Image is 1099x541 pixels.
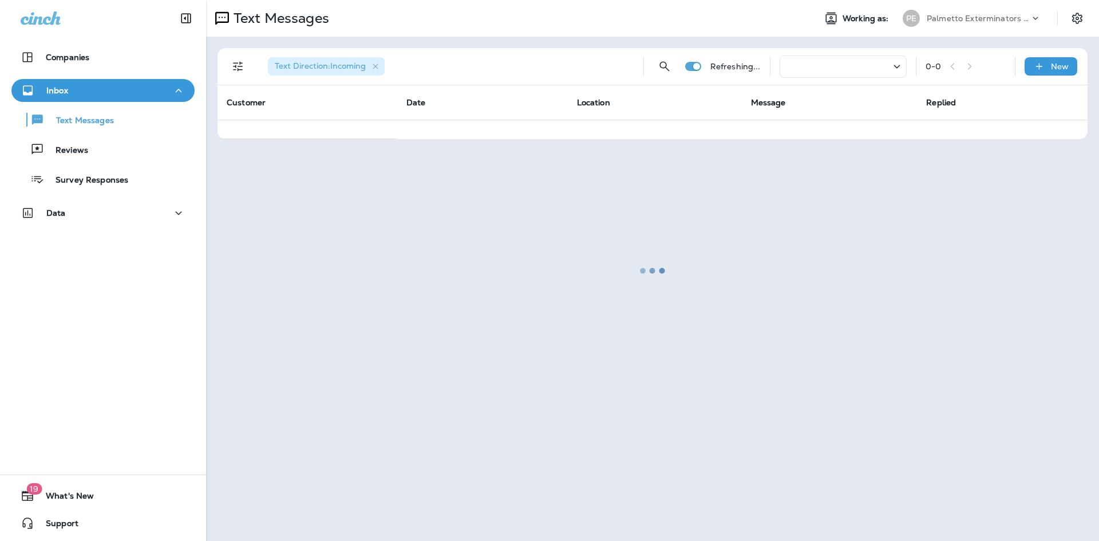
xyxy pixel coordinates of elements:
button: Companies [11,46,195,69]
button: Text Messages [11,108,195,132]
button: Reviews [11,137,195,161]
p: Survey Responses [44,175,128,186]
span: 19 [26,483,42,495]
p: Companies [46,53,89,62]
button: Support [11,512,195,535]
button: Data [11,202,195,224]
p: Inbox [46,86,68,95]
span: Support [34,519,78,532]
button: Inbox [11,79,195,102]
span: What's New [34,491,94,505]
button: Survey Responses [11,167,195,191]
p: New [1051,62,1069,71]
p: Text Messages [45,116,114,127]
p: Reviews [44,145,88,156]
p: Data [46,208,66,218]
button: 19What's New [11,484,195,507]
button: Collapse Sidebar [170,7,202,30]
